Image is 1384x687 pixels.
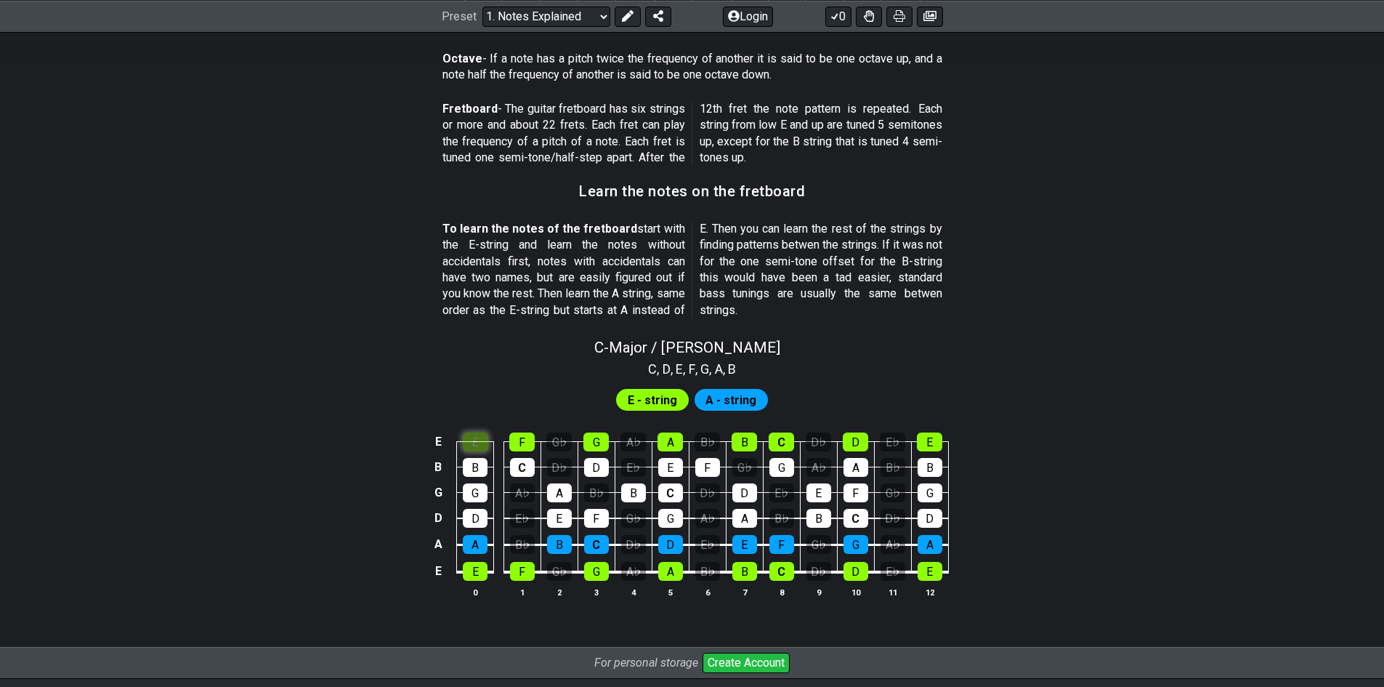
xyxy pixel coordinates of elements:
div: F [695,458,720,477]
div: B♭ [695,562,720,581]
th: 8 [763,584,800,600]
div: F [584,509,609,528]
th: 10 [837,584,874,600]
div: B♭ [695,433,720,451]
span: , [657,359,663,379]
div: C [843,509,868,528]
div: D [918,509,942,528]
th: 11 [874,584,911,600]
div: A♭ [806,458,831,477]
strong: Octave [442,52,482,65]
th: 12 [911,584,948,600]
th: 1 [503,584,541,600]
div: A [732,509,757,528]
div: F [510,562,535,581]
div: G♭ [546,433,572,451]
span: D [663,359,671,379]
div: G♭ [881,483,905,502]
p: start with the E-string and learn the notes without accidentals first, notes with accidentals can... [442,221,942,318]
div: E [547,509,572,528]
div: B [547,535,572,554]
div: D [584,458,609,477]
th: 6 [689,584,726,600]
div: D [732,483,757,502]
div: D♭ [547,458,572,477]
div: C [769,433,794,451]
div: D♭ [621,535,646,554]
th: 9 [800,584,837,600]
div: D [658,535,683,554]
div: D♭ [881,509,905,528]
div: G [769,458,794,477]
span: , [695,359,701,379]
th: 7 [726,584,763,600]
button: Create image [917,6,943,26]
p: - The guitar fretboard has six strings or more and about 22 frets. Each fret can play the frequen... [442,101,942,166]
div: B [732,433,757,451]
strong: To learn the notes of the fretboard [442,222,638,236]
span: , [683,359,689,379]
div: D [463,509,487,528]
div: E [658,458,683,477]
button: Toggle Dexterity for all fretkits [856,6,882,26]
div: A [918,535,942,554]
div: B [463,458,487,477]
div: E♭ [621,458,646,477]
div: A [843,458,868,477]
td: G [429,480,447,505]
span: G [700,359,709,379]
div: A [657,433,683,451]
div: G [918,483,942,502]
td: A [429,531,447,558]
div: C [769,562,794,581]
div: F [769,535,794,554]
button: 0 [825,6,851,26]
div: B [918,458,942,477]
button: Create Account [703,653,790,673]
th: 2 [541,584,578,600]
div: B♭ [881,458,905,477]
span: , [671,359,676,379]
span: F [689,359,695,379]
div: B♭ [584,483,609,502]
div: G [658,509,683,528]
span: C [648,359,657,379]
i: For personal storage [594,656,698,670]
span: , [709,359,715,379]
span: First enable full edit mode to edit [628,390,677,411]
span: A [715,359,723,379]
div: A [547,483,572,502]
div: B♭ [769,509,794,528]
div: E♭ [769,483,794,502]
span: Preset [442,9,477,23]
td: E [429,558,447,585]
div: E [918,562,942,581]
div: A♭ [695,509,720,528]
button: Share Preset [645,6,671,26]
div: G [463,483,487,502]
div: G [843,535,868,554]
th: 0 [457,584,494,600]
strong: Fretboard [442,102,498,116]
div: C [510,458,535,477]
div: D [843,562,868,581]
div: E♭ [695,535,720,554]
td: B [429,454,447,480]
td: E [429,430,447,455]
div: A♭ [881,535,905,554]
div: C [658,483,683,502]
select: Preset [482,6,610,26]
div: B [806,509,831,528]
div: A [463,535,487,554]
div: E♭ [510,509,535,528]
div: D♭ [806,433,831,451]
div: A♭ [621,562,646,581]
div: E♭ [880,433,905,451]
div: A♭ [620,433,646,451]
h3: Learn the notes on the fretboard [579,183,805,199]
div: D♭ [695,483,720,502]
div: G♭ [621,509,646,528]
div: G♭ [732,458,757,477]
div: C [584,535,609,554]
div: G♭ [547,562,572,581]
